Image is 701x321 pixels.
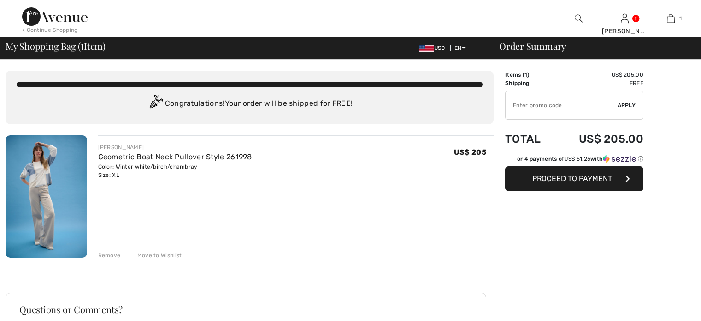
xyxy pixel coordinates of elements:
img: Congratulation2.svg [147,95,165,113]
span: EN [454,45,466,51]
div: Congratulations! Your order will be shipped for FREE! [17,95,483,113]
td: Total [505,123,554,155]
a: Sign In [621,14,629,23]
span: My Shopping Bag ( Item) [6,42,106,51]
h3: Questions or Comments? [19,305,472,314]
span: US$ 51.25 [564,156,590,162]
button: Proceed to Payment [505,166,643,191]
span: USD [419,45,449,51]
img: Sezzle [603,155,636,163]
div: Order Summary [488,42,695,51]
a: 1 [648,13,693,24]
span: 1 [81,39,84,51]
span: Proceed to Payment [532,174,612,183]
div: Move to Wishlist [130,251,182,260]
div: < Continue Shopping [22,26,78,34]
div: Remove [98,251,121,260]
img: US Dollar [419,45,434,52]
img: search the website [575,13,583,24]
span: US$ 205 [454,148,486,157]
span: 1 [524,72,527,78]
span: 1 [679,14,682,23]
div: [PERSON_NAME] [98,143,252,151]
input: Promo code [506,91,618,119]
div: or 4 payments ofUS$ 51.25withSezzle Click to learn more about Sezzle [505,155,643,166]
img: My Bag [667,13,675,24]
td: Shipping [505,79,554,87]
span: Apply [618,101,636,109]
img: 1ère Avenue [22,7,88,26]
img: My Info [621,13,629,24]
div: Color: Winter white/birch/chambray Size: XL [98,163,252,179]
a: Geometric Boat Neck Pullover Style 261998 [98,152,252,161]
div: [PERSON_NAME] [602,26,647,36]
div: or 4 payments of with [517,155,643,163]
img: Geometric Boat Neck Pullover Style 261998 [6,135,87,258]
td: US$ 205.00 [554,71,643,79]
td: Free [554,79,643,87]
td: Items ( ) [505,71,554,79]
td: US$ 205.00 [554,123,643,155]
